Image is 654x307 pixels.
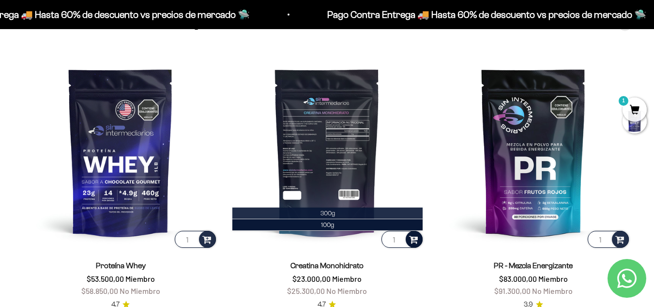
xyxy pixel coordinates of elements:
mark: 1 [618,95,629,107]
span: $23.000,00 [292,274,331,283]
span: Miembro [538,274,568,283]
span: $53.500,00 [87,274,124,283]
p: Pago Contra Entrega 🚚 Hasta 60% de descuento vs precios de mercado 🛸 [197,7,516,22]
span: No Miembro [326,286,367,295]
span: $91.300,00 [494,286,531,295]
span: $58.850,00 [81,286,118,295]
span: Miembro [332,274,362,283]
split-lines: LOS FAVORITOS DE LOS QUE SABEN... [23,14,280,31]
a: Proteína Whey [96,261,146,270]
span: Miembro [125,274,155,283]
span: No Miembro [120,286,160,295]
span: 100g [321,221,334,228]
a: Creatina Monohidrato [290,261,364,270]
span: $25.300,00 [287,286,325,295]
span: No Miembro [532,286,573,295]
img: Creatina Monohidrato [229,54,424,249]
a: PR - Mezcla Energizante [494,261,573,270]
span: $83.000,00 [499,274,537,283]
a: 1 [623,105,647,116]
span: 300g [320,210,335,217]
